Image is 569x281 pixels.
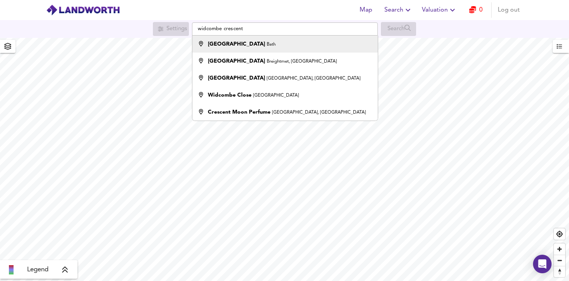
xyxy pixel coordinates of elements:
[554,228,565,240] button: Find my location
[208,58,265,64] strong: [GEOGRAPHIC_DATA]
[192,22,378,36] input: Enter a location...
[208,75,265,81] strong: [GEOGRAPHIC_DATA]
[272,110,366,115] small: [GEOGRAPHIC_DATA], [GEOGRAPHIC_DATA]
[469,5,483,15] a: 0
[253,93,299,98] small: [GEOGRAPHIC_DATA]
[208,41,265,47] strong: [GEOGRAPHIC_DATA]
[208,109,271,115] strong: Crescent Moon Perfume
[419,2,460,18] button: Valuation
[208,92,252,98] strong: Widcombe Close
[495,2,523,18] button: Log out
[356,5,375,15] span: Map
[267,76,360,81] small: [GEOGRAPHIC_DATA], [GEOGRAPHIC_DATA]
[384,5,413,15] span: Search
[267,42,276,47] small: Bath
[533,255,552,273] div: Open Intercom Messenger
[153,22,189,36] div: Search for a location first or explore the map
[554,244,565,255] button: Zoom in
[381,2,416,18] button: Search
[422,5,457,15] span: Valuation
[46,4,120,16] img: logo
[267,59,337,64] small: Breightmet, [GEOGRAPHIC_DATA]
[381,22,416,36] div: Search for a location first or explore the map
[554,255,565,266] button: Zoom out
[554,266,565,277] button: Reset bearing to north
[353,2,378,18] button: Map
[498,5,520,15] span: Log out
[27,265,48,274] span: Legend
[463,2,488,18] button: 0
